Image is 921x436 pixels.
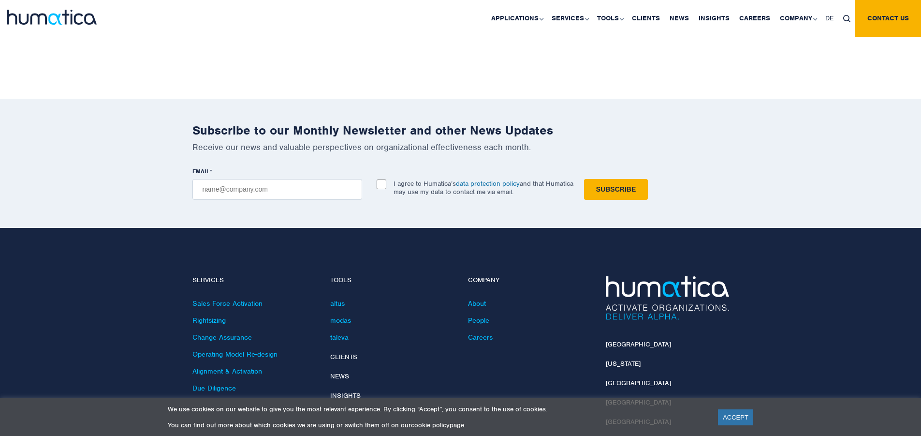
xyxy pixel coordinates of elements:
a: Operating Model Re-design [192,350,278,359]
img: logo [7,10,97,25]
a: Change Assurance [192,333,252,342]
input: name@company.com [192,179,362,200]
a: [GEOGRAPHIC_DATA] [606,379,671,387]
a: Sales Force Activation [192,299,263,308]
a: ACCEPT [718,409,753,425]
a: News [330,372,349,380]
h4: Company [468,276,591,285]
p: I agree to Humatica’s and that Humatica may use my data to contact me via email. [394,180,573,196]
h4: Services [192,276,316,285]
a: People [468,316,489,325]
a: taleva [330,333,349,342]
span: EMAIL [192,167,210,175]
img: Humatica [606,276,729,320]
a: Insights [330,391,361,400]
a: Clients [330,353,357,361]
a: Rightsizing [192,316,226,325]
a: [US_STATE] [606,360,641,368]
a: altus [330,299,345,308]
a: About [468,299,486,308]
a: Careers [468,333,493,342]
a: modas [330,316,351,325]
img: search_icon [843,15,850,22]
p: You can find out more about which cookies we are using or switch them off on our page. [168,421,706,429]
p: We use cookies on our website to give you the most relevant experience. By clicking “Accept”, you... [168,405,706,413]
input: Subscribe [584,179,648,200]
h4: Tools [330,276,453,285]
a: Due Diligence [192,384,236,392]
a: cookie policy [411,421,450,429]
a: [GEOGRAPHIC_DATA] [606,340,671,348]
input: I agree to Humatica’sdata protection policyand that Humatica may use my data to contact me via em... [377,180,386,189]
span: DE [825,14,833,22]
p: Receive our news and valuable perspectives on organizational effectiveness each month. [192,142,729,152]
a: data protection policy [456,180,520,188]
a: Alignment & Activation [192,367,262,376]
h2: Subscribe to our Monthly Newsletter and other News Updates [192,123,729,138]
